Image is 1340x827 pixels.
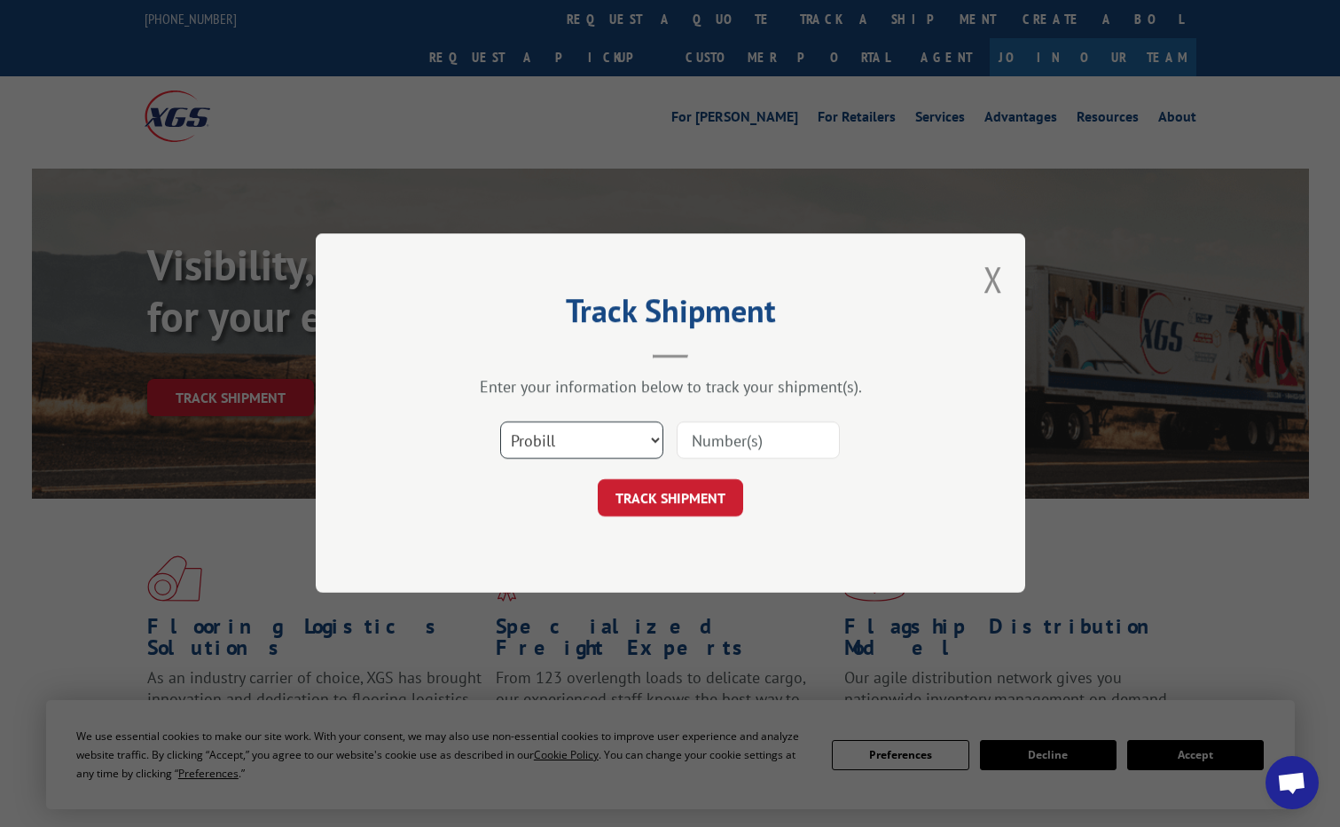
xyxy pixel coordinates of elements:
[598,480,743,517] button: TRACK SHIPMENT
[404,298,936,332] h2: Track Shipment
[983,256,1003,303] button: Close modal
[1266,756,1319,809] div: Open chat
[404,377,936,398] div: Enter your information below to track your shipment(s).
[677,422,840,460] input: Number(s)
